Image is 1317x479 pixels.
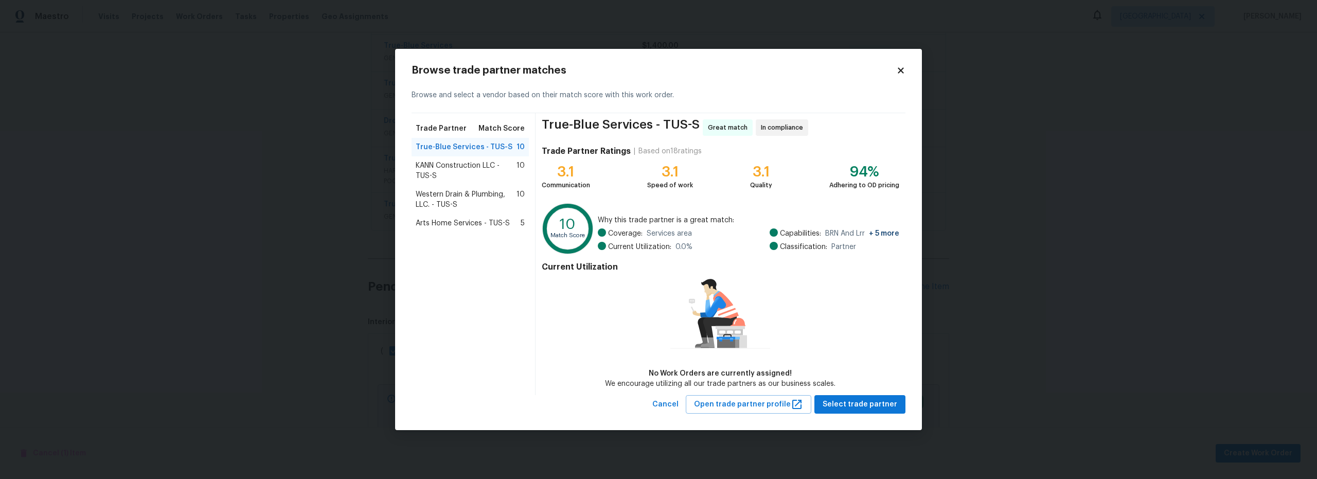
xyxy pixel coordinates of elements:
h2: Browse trade partner matches [412,65,896,76]
div: 3.1 [750,167,772,177]
span: Trade Partner [416,123,467,134]
div: Adhering to OD pricing [829,180,899,190]
div: Browse and select a vendor based on their match score with this work order. [412,78,905,113]
div: No Work Orders are currently assigned! [605,368,835,379]
div: Quality [750,180,772,190]
span: Services area [647,228,692,239]
span: Match Score [478,123,525,134]
h4: Current Utilization [542,262,899,272]
div: 94% [829,167,899,177]
span: Arts Home Services - TUS-S [416,218,510,228]
span: Western Drain & Plumbing, LLC. - TUS-S [416,189,517,210]
span: 5 [521,218,525,228]
text: Match Score [550,233,585,238]
span: Capabilities: [780,228,821,239]
div: Based on 18 ratings [638,146,702,156]
div: Communication [542,180,590,190]
button: Open trade partner profile [686,395,811,414]
span: 10 [517,142,525,152]
span: Current Utilization: [608,242,671,252]
span: Partner [831,242,856,252]
span: Coverage: [608,228,643,239]
span: KANN Construction LLC - TUS-S [416,161,517,181]
span: 10 [517,161,525,181]
span: + 5 more [869,230,899,237]
span: BRN And Lrr [825,228,899,239]
text: 10 [560,217,576,231]
span: 0.0 % [675,242,692,252]
div: | [631,146,638,156]
span: Select trade partner [823,398,897,411]
button: Cancel [648,395,683,414]
span: True-Blue Services - TUS-S [542,119,700,136]
span: True-Blue Services - TUS-S [416,142,512,152]
button: Select trade partner [814,395,905,414]
span: 10 [517,189,525,210]
span: Great match [708,122,752,133]
div: Speed of work [647,180,693,190]
span: Why this trade partner is a great match: [598,215,899,225]
div: We encourage utilizing all our trade partners as our business scales. [605,379,835,389]
div: 3.1 [647,167,693,177]
span: Classification: [780,242,827,252]
span: Cancel [652,398,679,411]
div: 3.1 [542,167,590,177]
span: Open trade partner profile [694,398,803,411]
span: In compliance [761,122,807,133]
h4: Trade Partner Ratings [542,146,631,156]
